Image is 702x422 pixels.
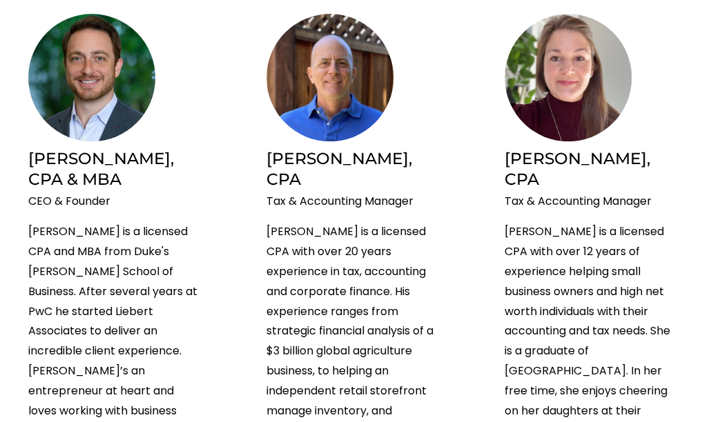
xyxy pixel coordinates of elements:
img: Tommy Roberts [266,14,393,141]
h2: [PERSON_NAME], CPA [505,148,674,190]
img: Brian Liebert [28,14,155,141]
h2: [PERSON_NAME], CPA [266,148,436,190]
p: Tax & Accounting Manager [505,192,674,212]
img: Jennie Ledesma [505,14,632,141]
p: CEO & Founder [28,192,197,212]
p: Tax & Accounting Manager [266,192,436,212]
h2: [PERSON_NAME], CPA & MBA [28,148,197,190]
